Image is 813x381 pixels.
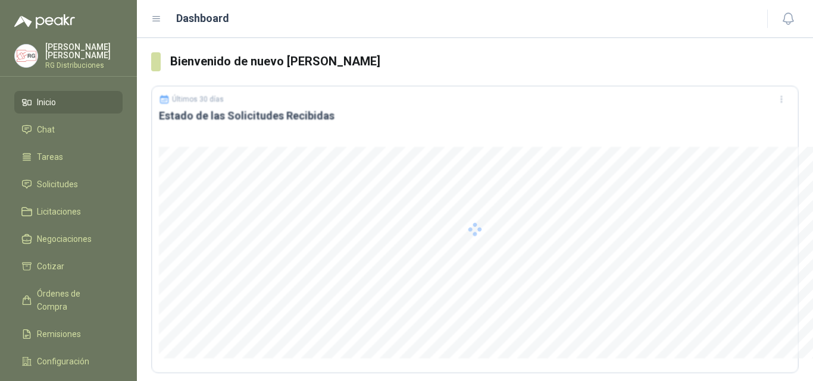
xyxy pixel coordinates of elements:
[14,323,123,345] a: Remisiones
[37,260,64,273] span: Cotizar
[15,45,37,67] img: Company Logo
[14,146,123,168] a: Tareas
[37,355,89,368] span: Configuración
[37,178,78,191] span: Solicitudes
[14,200,123,223] a: Licitaciones
[37,205,81,218] span: Licitaciones
[176,10,229,27] h1: Dashboard
[14,255,123,278] a: Cotizar
[14,14,75,29] img: Logo peakr
[37,232,92,245] span: Negociaciones
[37,328,81,341] span: Remisiones
[14,228,123,250] a: Negociaciones
[45,43,123,59] p: [PERSON_NAME] [PERSON_NAME]
[37,123,55,136] span: Chat
[37,96,56,109] span: Inicio
[14,173,123,196] a: Solicitudes
[14,91,123,114] a: Inicio
[37,287,111,313] span: Órdenes de Compra
[14,350,123,373] a: Configuración
[45,62,123,69] p: RG Distribuciones
[37,150,63,163] span: Tareas
[14,118,123,141] a: Chat
[14,282,123,318] a: Órdenes de Compra
[170,52,799,71] h3: Bienvenido de nuevo [PERSON_NAME]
